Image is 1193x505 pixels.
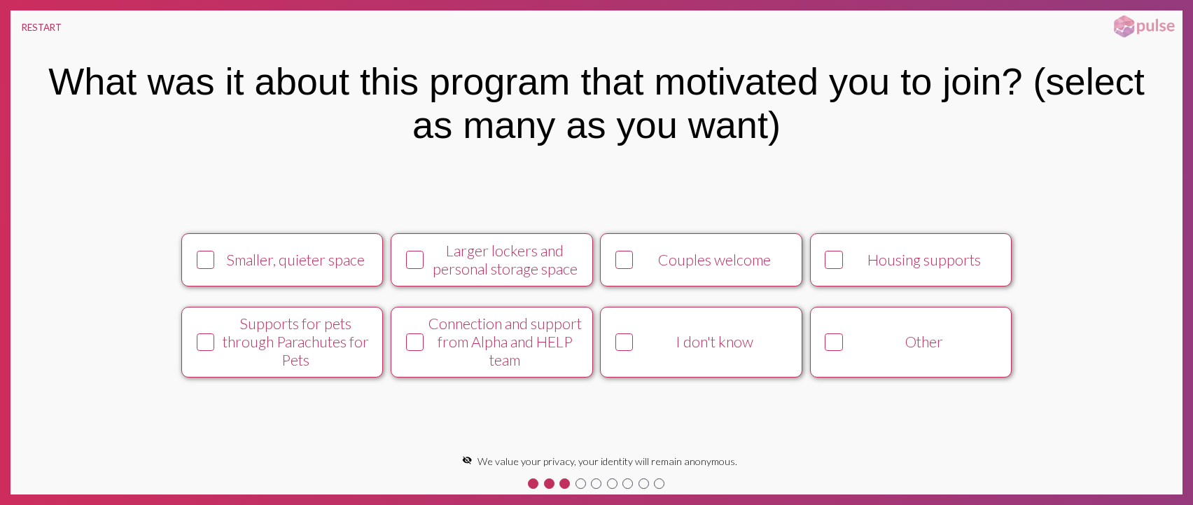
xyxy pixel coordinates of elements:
[638,251,792,269] div: Couples welcome
[462,455,472,465] mat-icon: visibility_off
[428,242,582,278] div: Larger lockers and personal storage space
[810,307,1012,378] button: Other
[600,307,802,378] button: I don't know
[218,314,372,369] div: Supports for pets through Parachutes for Pets
[26,60,1168,146] div: What was it about this program that motivated you to join? (select as many as you want)
[847,333,1001,351] div: Other
[11,11,73,44] button: RESTART
[638,333,792,351] div: I don't know
[810,233,1012,286] button: Housing supports
[218,251,372,269] div: Smaller, quieter space
[600,233,802,286] button: Couples welcome
[847,251,1001,269] div: Housing supports
[391,233,592,286] button: Larger lockers and personal storage space
[181,307,383,378] button: Supports for pets through Parachutes for Pets
[428,314,582,369] div: Connection and support from Alpha and HELP team
[181,233,383,286] button: Smaller, quieter space
[1109,14,1179,39] img: pulsehorizontalsmall.png
[391,307,592,378] button: Connection and support from Alpha and HELP team
[477,455,737,467] span: We value your privacy, your identity will remain anonymous.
